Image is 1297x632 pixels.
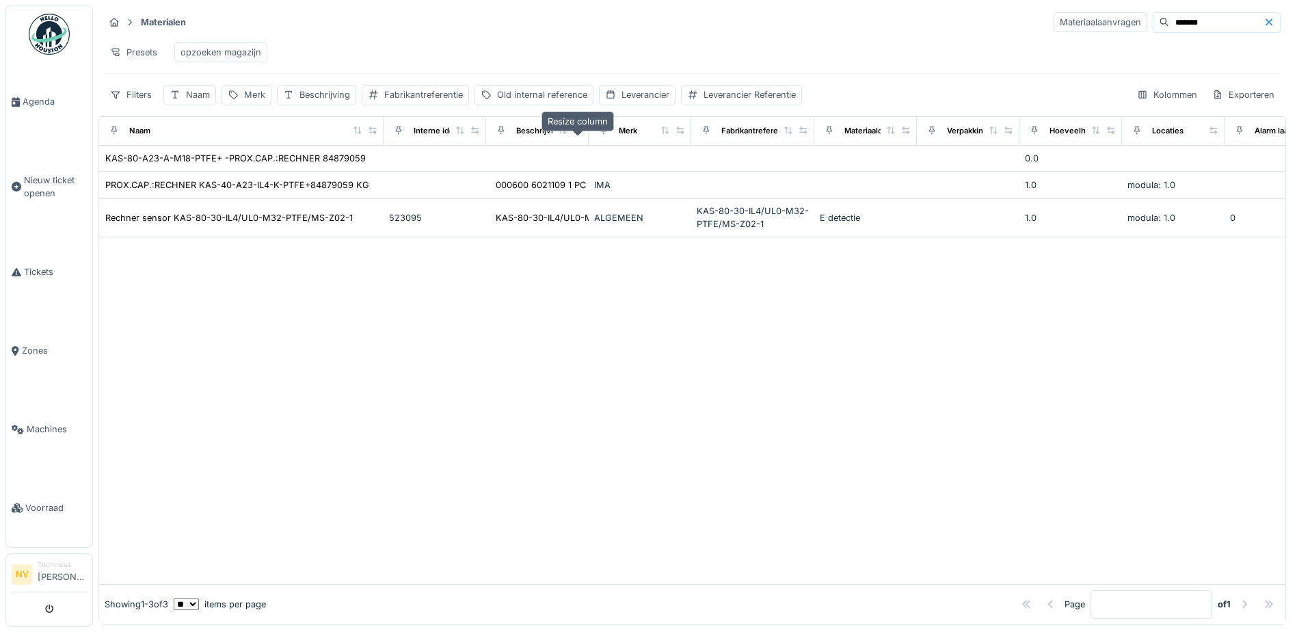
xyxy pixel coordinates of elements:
div: Technicus [38,559,87,570]
div: KAS-80-A23-A-M18-PTFE+ -PROX.CAP.:RECHNER 84879059 [105,152,366,165]
a: Voorraad [6,469,92,547]
div: opzoeken magazijn [180,46,261,59]
div: Naam [186,88,210,101]
a: Machines [6,390,92,469]
div: Materiaalaanvragen [1054,12,1147,32]
div: Rechner sensor KAS-80-30-IL4/UL0-M32-PTFE/MS-Z02-1 [105,211,353,224]
div: 000600 6021109 1 PC = 669,60 € PROX.CAP.:REC... [496,179,713,192]
div: Interne identificator [414,125,487,137]
div: Page [1065,598,1085,611]
span: Voorraad [25,501,87,514]
div: PROX.CAP.:RECHNER KAS-40-A23-IL4-K-PTFE+84879059 KG [105,179,369,192]
a: Tickets [6,233,92,311]
div: 1.0 [1025,179,1117,192]
div: 1.0 [1025,211,1117,224]
img: Badge_color-CXgf-gQk.svg [29,14,70,55]
div: Locaties [1152,125,1184,137]
span: Machines [27,423,87,436]
div: items per page [174,598,266,611]
a: Zones [6,311,92,390]
div: Materiaalcategorie [844,125,913,137]
span: modula: 1.0 [1127,180,1175,190]
a: NV Technicus[PERSON_NAME] [12,559,87,592]
div: Showing 1 - 3 of 3 [105,598,168,611]
span: Agenda [23,95,87,108]
span: Nieuw ticket openen [24,174,87,200]
div: 0.0 [1025,152,1117,165]
div: Leverancier Referentie [704,88,796,101]
div: Exporteren [1206,85,1281,105]
div: Fabrikantreferentie [721,125,792,137]
div: Beschrijving [516,125,563,137]
div: Old internal reference [497,88,587,101]
a: Nieuw ticket openen [6,141,92,233]
div: Naam [129,125,150,137]
li: [PERSON_NAME] [38,559,87,589]
span: modula: 1.0 [1127,213,1175,223]
a: Agenda [6,62,92,141]
div: Beschrijving [299,88,350,101]
li: NV [12,564,32,585]
span: Zones [22,344,87,357]
span: Tickets [24,265,87,278]
div: Filters [104,85,158,105]
strong: of 1 [1218,598,1231,611]
div: Resize column [541,111,614,131]
div: Leverancier [621,88,669,101]
div: Merk [244,88,265,101]
div: Verpakking [947,125,988,137]
div: KAS-80-30-IL4/UL0-M32-PTFE/MS-Z02-1 [697,205,809,231]
div: Merk [619,125,637,137]
strong: Materialen [135,16,191,29]
div: Hoeveelheid [1049,125,1097,137]
div: IMA [594,179,686,192]
div: Fabrikantreferentie [384,88,463,101]
div: KAS-80-30-IL4/UL0-M32-PTFE/MS-Z02-1 [496,211,675,224]
div: ALGEMEEN [594,211,686,224]
div: 523095 [389,211,481,224]
div: Kolommen [1131,85,1203,105]
div: Presets [104,42,163,62]
div: E detectie [820,211,911,224]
